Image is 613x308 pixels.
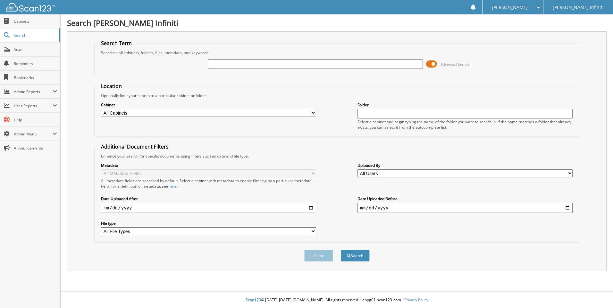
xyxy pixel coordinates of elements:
[14,103,53,109] span: User Reports
[246,297,261,303] span: Scan123
[98,40,135,47] legend: Search Term
[67,18,607,28] h1: Search [PERSON_NAME] Infiniti
[14,19,57,24] span: Cabinets
[357,102,573,108] label: Folder
[492,5,528,9] span: [PERSON_NAME]
[14,75,57,80] span: Bookmarks
[98,153,576,159] div: Enhance your search for specific documents using filters such as date and file type.
[357,119,573,130] div: Select a cabinet and begin typing the name of the folder you want to search in. If the name match...
[14,47,57,52] span: Scan
[101,203,316,213] input: start
[101,163,316,168] label: Metadata
[14,117,57,123] span: Help
[61,292,613,308] div: © [DATE]-[DATE] [DOMAIN_NAME]. All rights reserved | appg01-scan123-com |
[14,61,57,66] span: Reminders
[14,131,53,137] span: Admin Menu
[441,62,469,67] span: Advanced Search
[6,3,55,12] img: scan123-logo-white.svg
[14,145,57,151] span: Announcements
[14,33,56,38] span: Search
[357,203,573,213] input: end
[168,183,177,189] a: here
[98,93,576,98] div: Optionally limit your search to a particular cabinet or folder
[357,163,573,168] label: Uploaded By
[101,178,316,189] div: All metadata fields are searched by default. Select a cabinet with metadata to enable filtering b...
[98,83,125,90] legend: Location
[404,297,428,303] a: Privacy Policy
[101,221,316,226] label: File type
[357,196,573,201] label: Date Uploaded Before
[101,102,316,108] label: Cabinet
[98,143,172,150] legend: Additional Document Filters
[553,5,604,9] span: [PERSON_NAME] Infiniti
[341,250,370,262] button: Search
[14,89,53,94] span: Admin Reports
[101,196,316,201] label: Date Uploaded After
[304,250,333,262] button: Clear
[98,50,576,55] div: Searches all cabinets, folders, files, metadata, and keywords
